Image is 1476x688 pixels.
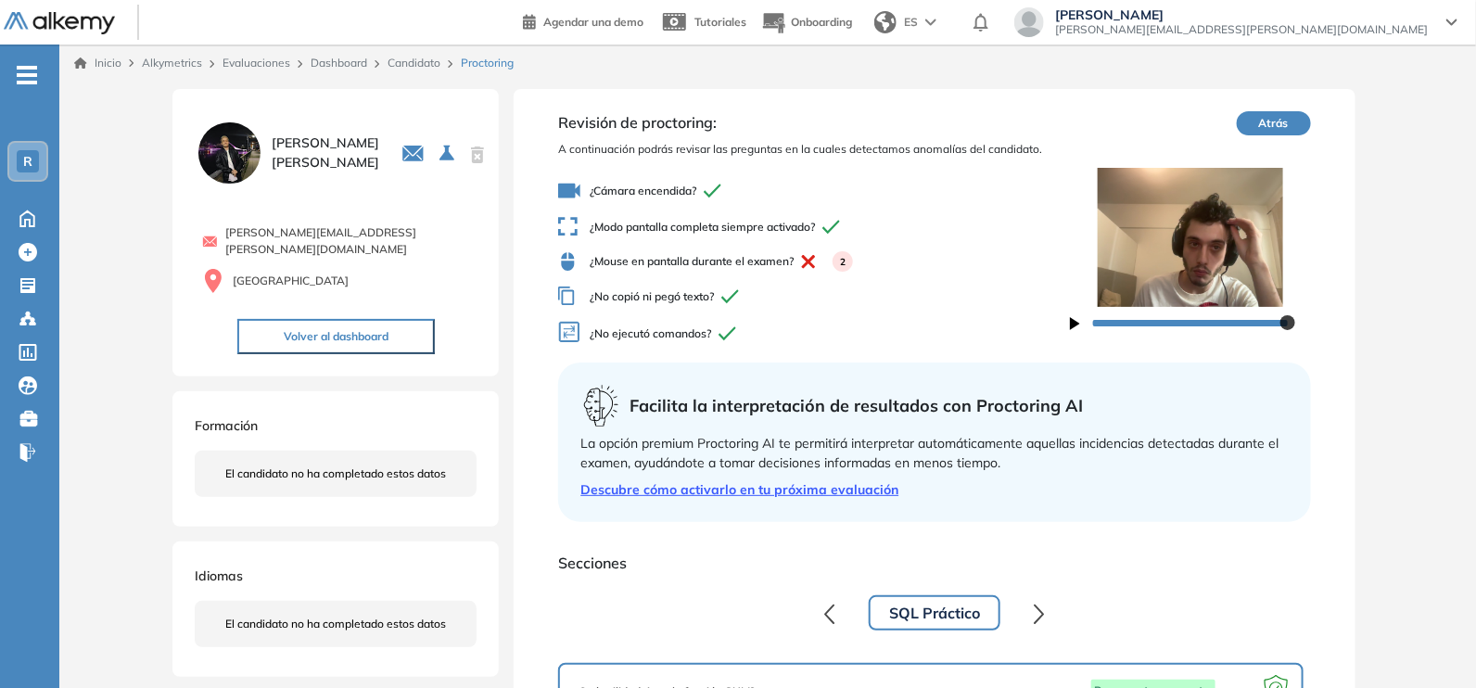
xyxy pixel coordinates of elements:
[523,9,643,32] a: Agendar una demo
[869,595,1000,631] button: SQL Práctico
[580,434,1288,473] div: La opción premium Proctoring AI te permitirá interpretar automáticamente aquellas incidencias det...
[311,56,367,70] a: Dashboard
[761,3,852,43] button: Onboarding
[558,251,1069,272] span: ¿Mouse en pantalla durante el examen?
[694,15,746,29] span: Tutoriales
[558,180,1069,202] span: ¿Cámara encendida?
[272,134,379,172] span: [PERSON_NAME] [PERSON_NAME]
[558,552,1310,574] span: Secciones
[904,14,918,31] span: ES
[543,15,643,29] span: Agendar una demo
[195,567,243,584] span: Idiomas
[833,251,853,272] div: 2
[225,616,446,632] span: El candidato no ha completado estos datos
[237,319,435,354] button: Volver al dashboard
[23,154,32,169] span: R
[925,19,936,26] img: arrow
[1237,111,1311,135] button: Atrás
[17,73,37,77] i: -
[791,15,852,29] span: Onboarding
[1000,602,1004,624] div: .
[1055,7,1428,22] span: [PERSON_NAME]
[630,393,1083,418] span: Facilita la interpretación de resultados con Proctoring AI
[1055,22,1428,37] span: [PERSON_NAME][EMAIL_ADDRESS][PERSON_NAME][DOMAIN_NAME]
[142,56,202,70] span: Alkymetrics
[874,11,897,33] img: world
[225,224,477,258] span: [PERSON_NAME][EMAIL_ADDRESS][PERSON_NAME][DOMAIN_NAME]
[558,111,1069,134] span: Revisión de proctoring:
[558,287,1069,306] span: ¿No copió ni pegó texto?
[580,480,1288,500] a: Descubre cómo activarlo en tu próxima evaluación
[558,321,1069,348] span: ¿No ejecutó comandos?
[461,55,514,71] span: Proctoring
[225,465,446,482] span: El candidato no ha completado estos datos
[223,56,290,70] a: Evaluaciones
[558,217,1069,236] span: ¿Modo pantalla completa siempre activado?
[195,119,263,187] img: PROFILE_MENU_LOGO_USER
[195,417,258,434] span: Formación
[233,273,349,289] span: [GEOGRAPHIC_DATA]
[388,56,440,70] a: Candidato
[4,12,115,35] img: Logo
[74,55,121,71] a: Inicio
[558,141,1069,158] span: A continuación podrás revisar las preguntas en la cuales detectamos anomalías del candidato.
